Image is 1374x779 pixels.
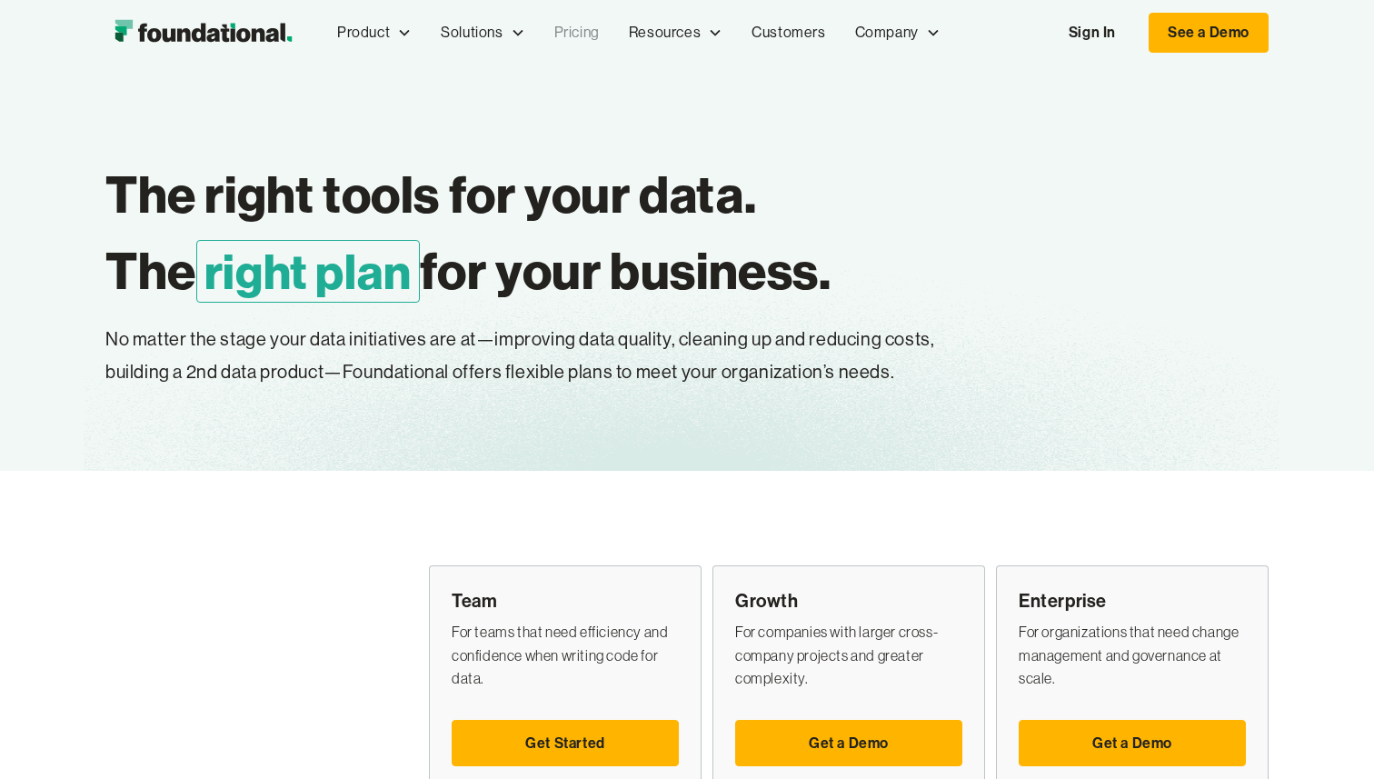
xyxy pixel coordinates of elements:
[452,720,679,767] a: Get Started
[735,588,962,614] div: Growth
[1019,720,1246,767] a: Get a Demo
[105,15,301,51] img: Foundational Logo
[426,3,539,63] div: Solutions
[452,588,679,614] div: Team
[337,21,390,45] div: Product
[196,240,420,303] span: right plan
[452,621,679,691] div: For teams that need efficiency and confidence when writing code for data.
[441,21,503,45] div: Solutions
[735,621,962,691] div: For companies with larger cross-company projects and greater complexity.
[323,3,426,63] div: Product
[540,3,614,63] a: Pricing
[1149,13,1269,53] a: See a Demo
[105,15,301,51] a: home
[1019,588,1246,614] div: Enterprise
[1050,14,1134,52] a: Sign In
[614,3,737,63] div: Resources
[1019,621,1246,691] div: For organizations that need change management and governance at scale.
[841,3,955,63] div: Company
[1283,692,1374,779] iframe: Chat Widget
[105,156,1100,309] h1: The right tools for your data. The for your business.
[855,21,919,45] div: Company
[735,720,962,767] a: Get a Demo
[737,3,840,63] a: Customers
[629,21,701,45] div: Resources
[105,324,1036,389] p: No matter the stage your data initiatives are at—improving data quality, cleaning up and reducing...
